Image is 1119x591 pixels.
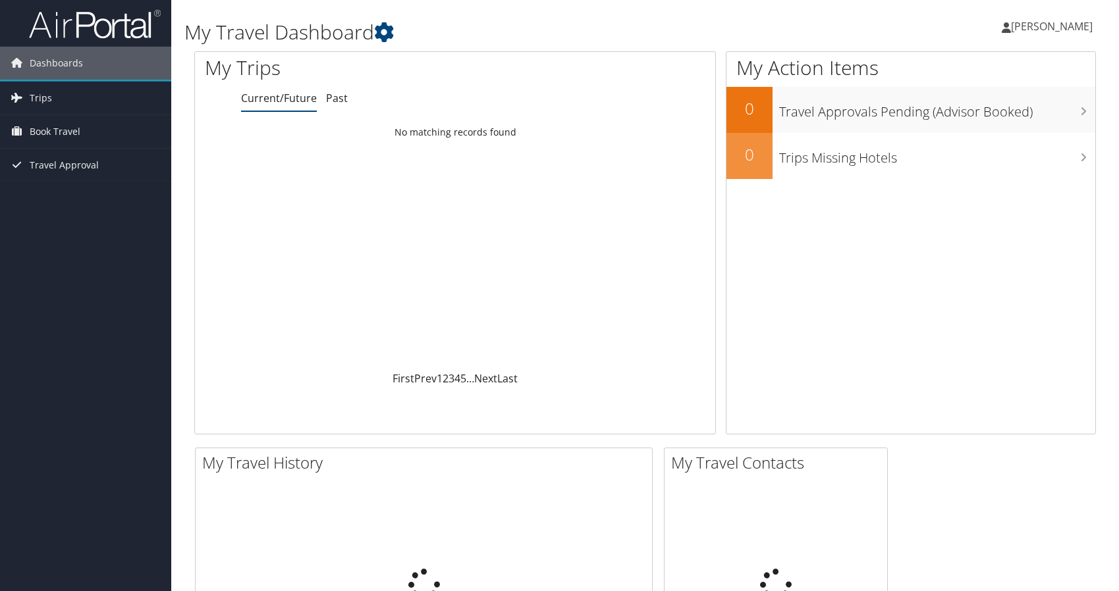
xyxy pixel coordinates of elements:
span: … [466,371,474,386]
h2: My Travel Contacts [671,451,887,474]
a: First [393,371,414,386]
h1: My Trips [205,54,489,82]
a: 0Trips Missing Hotels [726,133,1095,179]
h2: 0 [726,97,773,120]
a: 3 [449,371,454,386]
h3: Travel Approvals Pending (Advisor Booked) [779,96,1095,121]
a: Next [474,371,497,386]
a: Prev [414,371,437,386]
h1: My Action Items [726,54,1095,82]
img: airportal-logo.png [29,9,161,39]
a: 0Travel Approvals Pending (Advisor Booked) [726,87,1095,133]
a: 4 [454,371,460,386]
span: Travel Approval [30,149,99,182]
h1: My Travel Dashboard [184,18,799,46]
h3: Trips Missing Hotels [779,142,1095,167]
h2: 0 [726,143,773,166]
span: Dashboards [30,47,83,80]
a: [PERSON_NAME] [1002,7,1106,46]
span: Trips [30,82,52,115]
a: 5 [460,371,466,386]
a: Last [497,371,518,386]
a: Current/Future [241,91,317,105]
span: [PERSON_NAME] [1011,19,1093,34]
span: Book Travel [30,115,80,148]
a: 1 [437,371,443,386]
h2: My Travel History [202,451,652,474]
a: 2 [443,371,449,386]
td: No matching records found [195,120,715,144]
a: Past [326,91,348,105]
